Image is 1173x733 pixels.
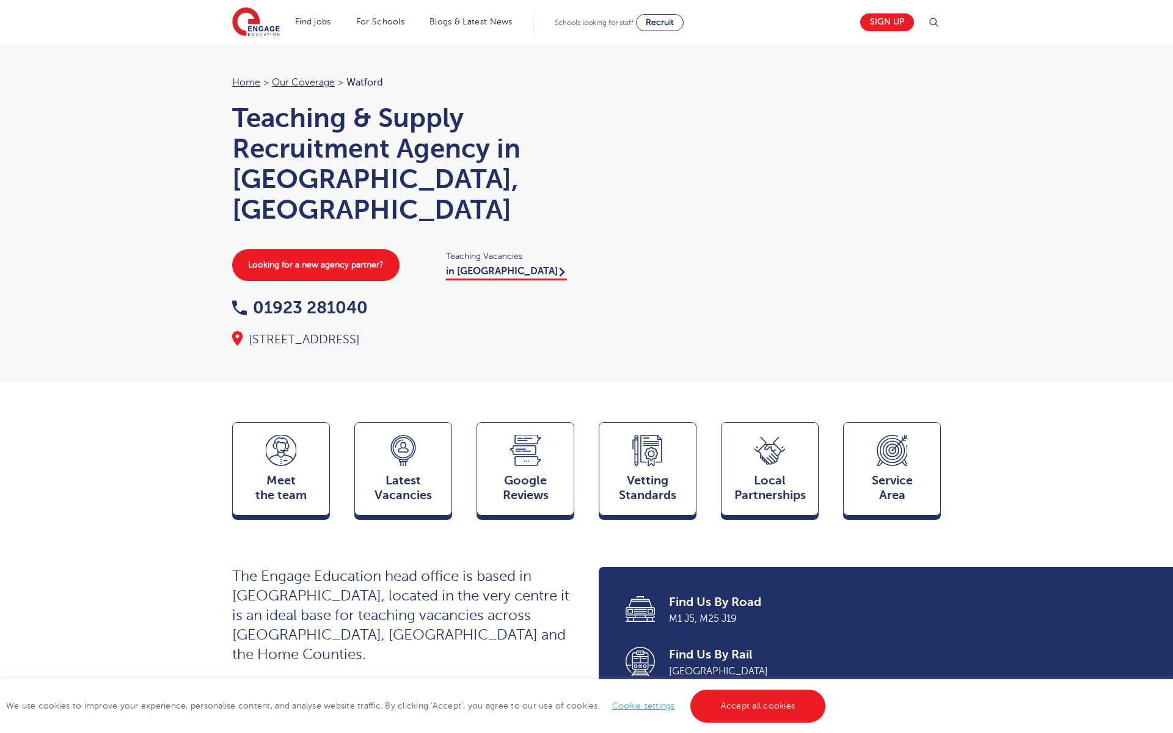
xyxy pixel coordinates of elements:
[232,7,280,38] img: Engage Education
[669,594,924,611] span: Find Us By Road
[361,473,445,503] span: Latest Vacancies
[232,298,368,317] a: 01923 281040
[232,331,574,348] div: [STREET_ADDRESS]
[669,646,924,663] span: Find Us By Rail
[555,18,634,27] span: Schools looking for staff
[599,422,696,521] a: VettingStandards
[356,17,404,26] a: For Schools
[483,473,568,503] span: Google Reviews
[446,249,574,263] span: Teaching Vacancies
[232,422,330,521] a: Meetthe team
[232,77,260,88] a: Home
[669,663,924,679] span: [GEOGRAPHIC_DATA]
[860,13,914,31] a: Sign up
[232,75,574,90] nav: breadcrumb
[843,422,941,521] a: ServiceArea
[232,103,574,225] h1: Teaching & Supply Recruitment Agency in [GEOGRAPHIC_DATA], [GEOGRAPHIC_DATA]
[721,422,819,521] a: Local Partnerships
[263,77,269,88] span: >
[232,568,569,663] span: The Engage Education head office is based in [GEOGRAPHIC_DATA], located in the very centre it is ...
[636,14,684,31] a: Recruit
[239,473,323,503] span: Meet the team
[346,77,383,88] span: Watford
[669,611,924,627] span: M1 J5, M25 J19
[429,17,513,26] a: Blogs & Latest News
[338,77,343,88] span: >
[646,18,674,27] span: Recruit
[272,77,335,88] a: Our coverage
[232,249,400,281] a: Looking for a new agency partner?
[728,473,812,503] span: Local Partnerships
[477,422,574,521] a: GoogleReviews
[6,701,828,710] span: We use cookies to improve your experience, personalise content, and analyse website traffic. By c...
[850,473,934,503] span: Service Area
[690,690,826,723] a: Accept all cookies
[605,473,690,503] span: Vetting Standards
[612,701,675,710] a: Cookie settings
[354,422,452,521] a: LatestVacancies
[295,17,331,26] a: Find jobs
[446,266,567,280] a: in [GEOGRAPHIC_DATA]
